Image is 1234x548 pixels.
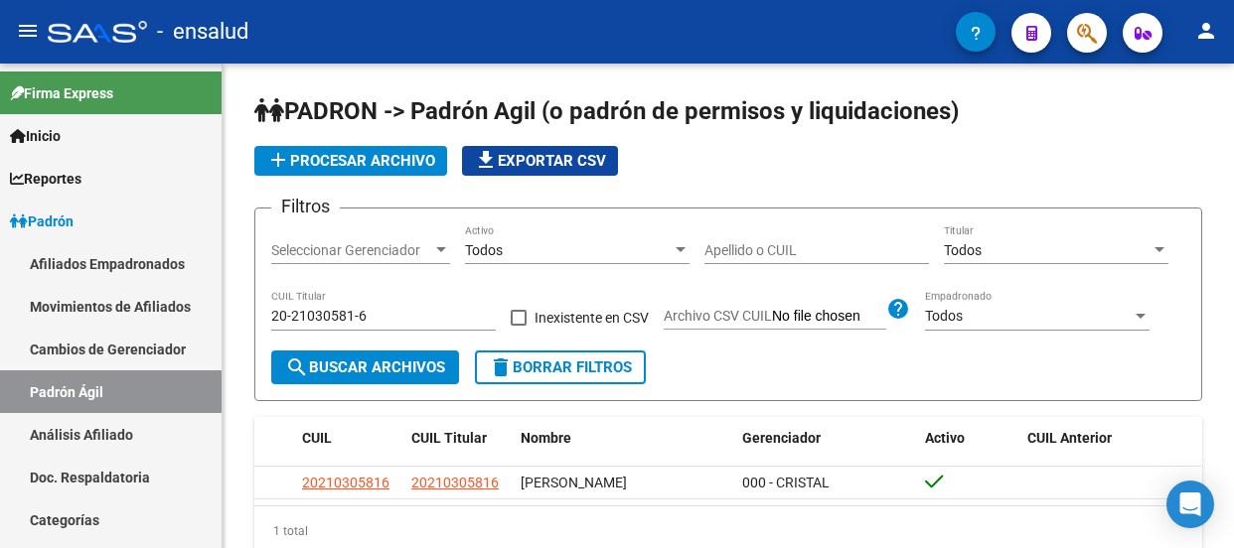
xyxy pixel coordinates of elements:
span: Gerenciador [742,430,821,446]
span: CUIL Anterior [1027,430,1112,446]
mat-icon: search [285,355,309,379]
span: Exportar CSV [474,152,606,170]
span: Archivo CSV CUIL [664,308,772,324]
span: PADRON -> Padrón Agil (o padrón de permisos y liquidaciones) [254,97,959,125]
span: Borrar Filtros [489,358,632,376]
datatable-header-cell: Gerenciador [734,417,916,460]
mat-icon: person [1194,19,1218,43]
span: Inexistente en CSV [535,306,649,330]
mat-icon: delete [489,355,513,379]
datatable-header-cell: CUIL Anterior [1019,417,1201,460]
span: 20210305816 [302,475,389,490]
span: Buscar Archivos [285,358,445,376]
span: Seleccionar Gerenciador [271,242,432,259]
datatable-header-cell: CUIL Titular [403,417,513,460]
datatable-header-cell: CUIL [294,417,403,460]
datatable-header-cell: Nombre [513,417,734,460]
span: 000 - CRISTAL [742,475,830,490]
datatable-header-cell: Activo [917,417,1019,460]
mat-icon: menu [16,19,40,43]
span: 20210305816 [411,475,499,490]
div: Open Intercom Messenger [1166,480,1214,528]
button: Procesar archivo [254,146,447,176]
span: Reportes [10,168,81,190]
span: CUIL Titular [411,430,487,446]
span: Firma Express [10,82,113,104]
input: Archivo CSV CUIL [772,308,886,326]
span: Activo [925,430,965,446]
span: [PERSON_NAME] [521,475,627,490]
h3: Filtros [271,193,340,220]
span: Todos [925,308,963,324]
button: Buscar Archivos [271,350,459,384]
mat-icon: help [886,297,910,321]
span: CUIL [302,430,332,446]
button: Borrar Filtros [475,350,646,384]
span: Todos [944,242,982,258]
span: Inicio [10,125,61,147]
span: - ensalud [157,10,248,54]
mat-icon: add [266,148,290,172]
span: Todos [465,242,503,258]
mat-icon: file_download [474,148,498,172]
span: Padrón [10,210,74,232]
span: Nombre [521,430,571,446]
span: Procesar archivo [266,152,435,170]
button: Exportar CSV [462,146,618,176]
